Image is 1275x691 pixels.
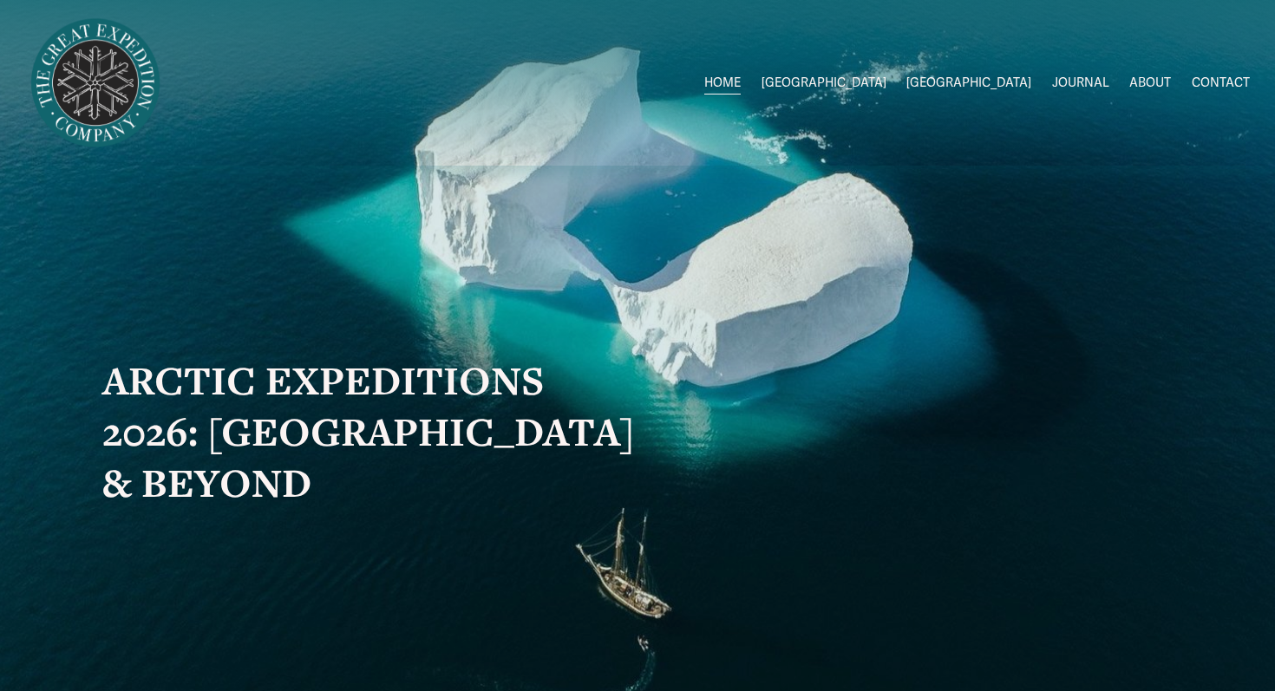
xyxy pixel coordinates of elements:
[762,70,886,95] a: folder dropdown
[906,72,1031,95] span: [GEOGRAPHIC_DATA]
[25,13,166,153] img: Arctic Expeditions
[102,354,644,509] strong: ARCTIC EXPEDITIONS 2026: [GEOGRAPHIC_DATA] & BEYOND
[1052,70,1109,95] a: JOURNAL
[1129,70,1171,95] a: ABOUT
[704,70,741,95] a: HOME
[762,72,886,95] span: [GEOGRAPHIC_DATA]
[906,70,1031,95] a: folder dropdown
[1192,70,1250,95] a: CONTACT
